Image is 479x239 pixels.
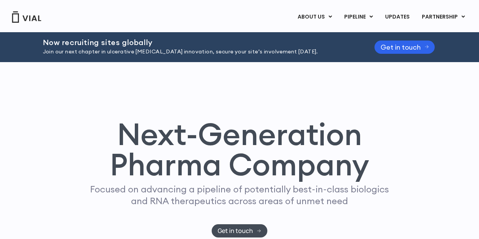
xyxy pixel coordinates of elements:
[338,11,379,23] a: PIPELINEMenu Toggle
[379,11,415,23] a: UPDATES
[374,41,435,54] a: Get in touch
[43,38,356,47] h2: Now recruiting sites globally
[76,119,404,180] h1: Next-Generation Pharma Company
[11,11,42,23] img: Vial Logo
[292,11,338,23] a: ABOUT USMenu Toggle
[416,11,471,23] a: PARTNERSHIPMenu Toggle
[212,224,267,237] a: Get in touch
[381,44,421,50] span: Get in touch
[43,48,356,56] p: Join our next chapter in ulcerative [MEDICAL_DATA] innovation, secure your site’s involvement [DA...
[218,228,253,234] span: Get in touch
[87,183,392,207] p: Focused on advancing a pipeline of potentially best-in-class biologics and RNA therapeutics acros...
